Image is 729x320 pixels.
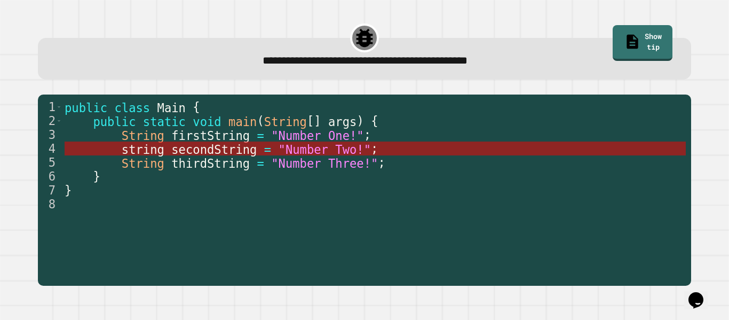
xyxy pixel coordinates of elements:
span: public [65,100,107,114]
div: 2 [38,114,62,128]
span: class [114,100,150,114]
span: Toggle code folding, rows 2 through 6 [56,114,62,128]
span: "Number Three!" [271,156,378,170]
iframe: chat widget [684,277,718,309]
span: = [257,128,264,142]
span: string [122,142,164,156]
span: static [143,114,186,128]
span: main [228,114,257,128]
div: 7 [38,183,62,197]
span: "Number Two!" [279,142,371,156]
span: = [264,142,271,156]
span: "Number One!" [271,128,364,142]
div: 1 [38,100,62,114]
span: secondString [171,142,257,156]
div: 4 [38,142,62,155]
span: String [122,156,164,170]
div: 6 [38,169,62,183]
span: void [193,114,221,128]
span: public [93,114,136,128]
span: firstString [171,128,250,142]
div: 3 [38,128,62,142]
span: thirdString [171,156,250,170]
div: 5 [38,155,62,169]
span: String [264,114,307,128]
span: Main [157,100,186,114]
span: Toggle code folding, rows 1 through 7 [56,100,62,114]
span: args [328,114,356,128]
span: = [257,156,264,170]
a: Show tip [613,25,672,61]
div: 8 [38,197,62,211]
span: String [122,128,164,142]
